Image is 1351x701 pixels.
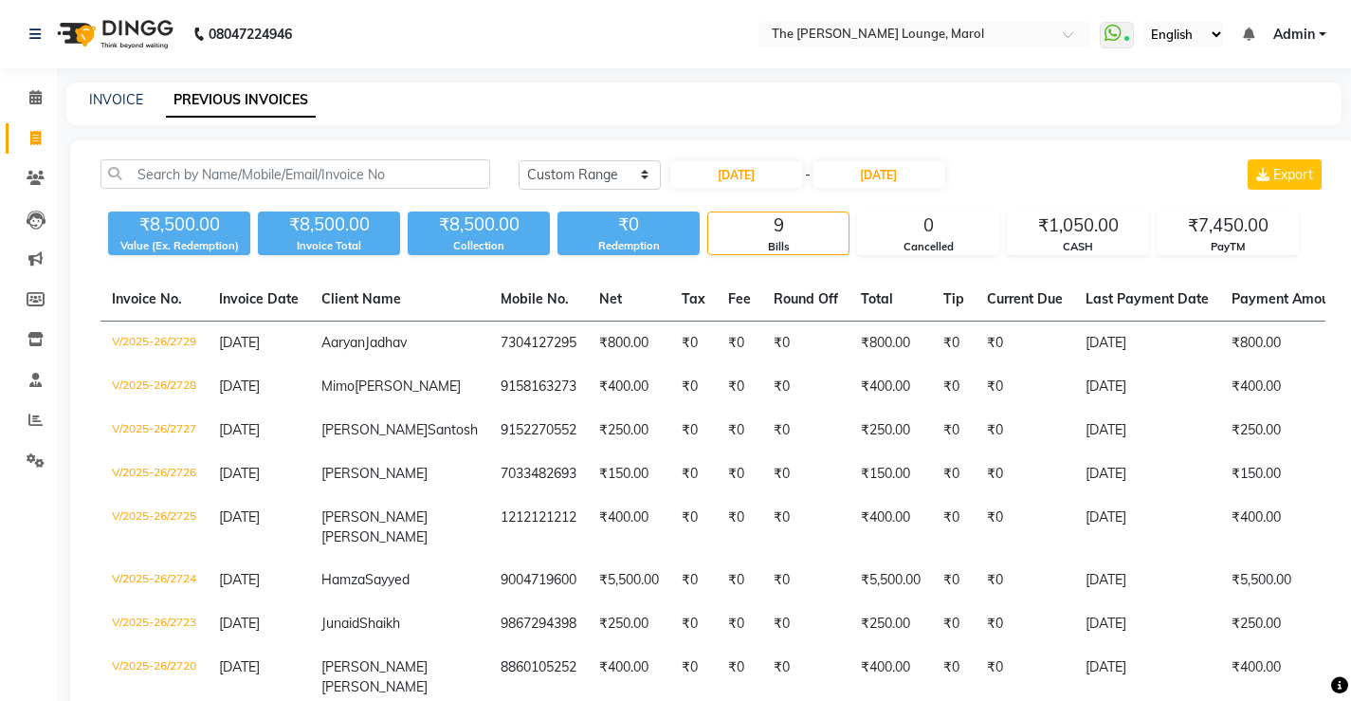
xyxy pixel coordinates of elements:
[219,421,260,438] span: [DATE]
[708,212,849,239] div: 9
[762,322,849,366] td: ₹0
[717,559,762,602] td: ₹0
[932,496,976,559] td: ₹0
[100,496,208,559] td: V/2025-26/2725
[108,212,250,238] div: ₹8,500.00
[1008,212,1148,239] div: ₹1,050.00
[489,559,588,602] td: 9004719600
[717,365,762,409] td: ₹0
[489,496,588,559] td: 1212121212
[219,334,260,351] span: [DATE]
[670,452,717,496] td: ₹0
[932,602,976,646] td: ₹0
[932,452,976,496] td: ₹0
[976,409,1074,452] td: ₹0
[717,409,762,452] td: ₹0
[1273,166,1313,183] span: Export
[1086,290,1209,307] span: Last Payment Date
[976,365,1074,409] td: ₹0
[762,559,849,602] td: ₹0
[812,161,945,188] input: End Date
[670,602,717,646] td: ₹0
[717,496,762,559] td: ₹0
[588,409,670,452] td: ₹250.00
[321,678,428,695] span: [PERSON_NAME]
[489,365,588,409] td: 9158163273
[849,365,932,409] td: ₹400.00
[588,322,670,366] td: ₹800.00
[670,409,717,452] td: ₹0
[1074,365,1220,409] td: [DATE]
[1158,239,1298,255] div: PayTM
[1074,322,1220,366] td: [DATE]
[100,602,208,646] td: V/2025-26/2723
[1273,25,1315,45] span: Admin
[588,452,670,496] td: ₹150.00
[762,452,849,496] td: ₹0
[1158,212,1298,239] div: ₹7,450.00
[321,508,428,526] span: [PERSON_NAME]
[100,559,208,602] td: V/2025-26/2724
[762,365,849,409] td: ₹0
[219,378,260,395] span: [DATE]
[588,602,670,646] td: ₹250.00
[258,238,400,254] div: Invoice Total
[100,365,208,409] td: V/2025-26/2728
[670,496,717,559] td: ₹0
[1074,559,1220,602] td: [DATE]
[932,559,976,602] td: ₹0
[976,322,1074,366] td: ₹0
[717,452,762,496] td: ₹0
[1074,602,1220,646] td: [DATE]
[849,559,932,602] td: ₹5,500.00
[89,91,143,108] a: INVOICE
[717,602,762,646] td: ₹0
[489,322,588,366] td: 7304127295
[321,571,365,588] span: Hamza
[489,602,588,646] td: 9867294398
[489,452,588,496] td: 7033482693
[670,161,803,188] input: Start Date
[1074,496,1220,559] td: [DATE]
[1074,409,1220,452] td: [DATE]
[849,602,932,646] td: ₹250.00
[588,496,670,559] td: ₹400.00
[219,615,260,632] span: [DATE]
[588,365,670,409] td: ₹400.00
[943,290,964,307] span: Tip
[501,290,569,307] span: Mobile No.
[849,496,932,559] td: ₹400.00
[219,571,260,588] span: [DATE]
[588,559,670,602] td: ₹5,500.00
[48,8,178,61] img: logo
[976,602,1074,646] td: ₹0
[762,602,849,646] td: ₹0
[708,239,849,255] div: Bills
[100,159,490,189] input: Search by Name/Mobile/Email/Invoice No
[321,334,365,351] span: Aaryan
[1248,159,1322,190] button: Export
[728,290,751,307] span: Fee
[805,165,811,185] span: -
[408,238,550,254] div: Collection
[670,365,717,409] td: ₹0
[670,559,717,602] td: ₹0
[219,290,299,307] span: Invoice Date
[976,496,1074,559] td: ₹0
[858,239,998,255] div: Cancelled
[365,571,410,588] span: Sayyed
[849,409,932,452] td: ₹250.00
[321,658,428,675] span: [PERSON_NAME]
[258,212,400,238] div: ₹8,500.00
[599,290,622,307] span: Net
[976,559,1074,602] td: ₹0
[557,212,700,238] div: ₹0
[100,322,208,366] td: V/2025-26/2729
[100,409,208,452] td: V/2025-26/2727
[976,452,1074,496] td: ₹0
[557,238,700,254] div: Redemption
[359,615,400,632] span: Shaikh
[987,290,1063,307] span: Current Due
[166,83,316,118] a: PREVIOUS INVOICES
[932,409,976,452] td: ₹0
